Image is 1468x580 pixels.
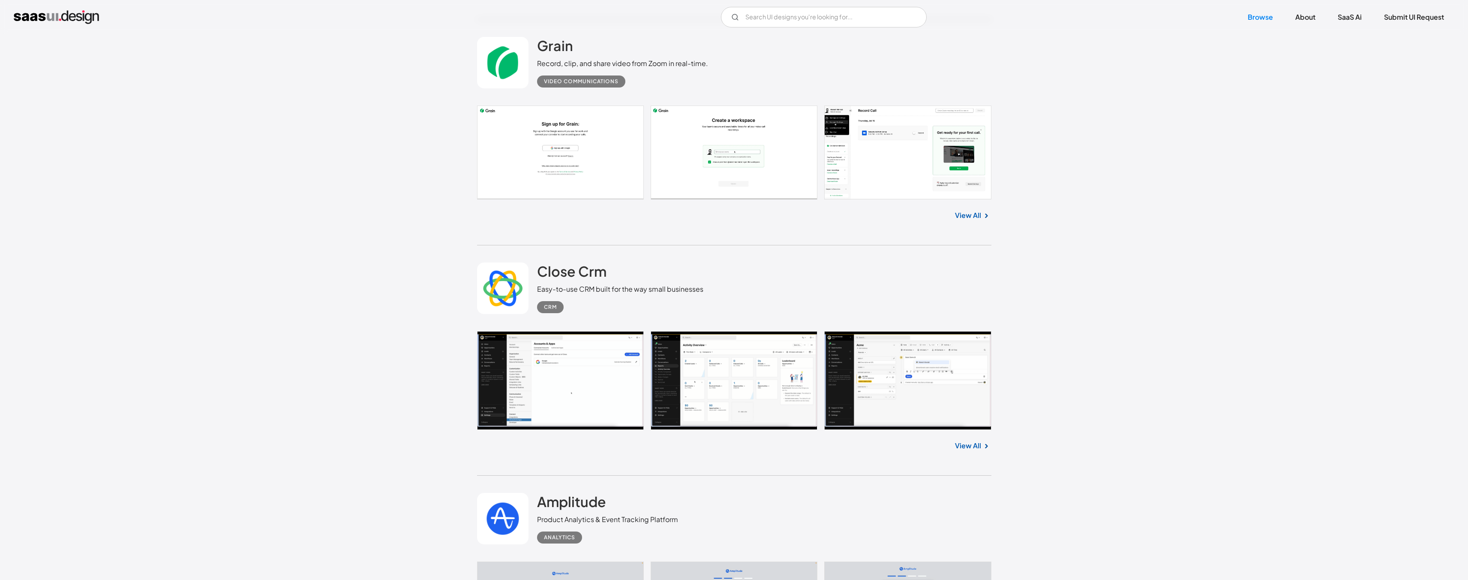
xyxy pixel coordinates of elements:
[537,284,703,294] div: Easy-to-use CRM built for the way small businesses
[721,7,927,27] form: Email Form
[544,76,618,87] div: Video Communications
[537,493,606,510] h2: Amplitude
[1237,8,1283,27] a: Browse
[537,37,573,58] a: Grain
[537,263,606,284] a: Close Crm
[544,302,557,312] div: CRM
[14,10,99,24] a: home
[1327,8,1372,27] a: SaaS Ai
[537,37,573,54] h2: Grain
[955,210,981,221] a: View All
[1285,8,1326,27] a: About
[544,532,575,543] div: Analytics
[721,7,927,27] input: Search UI designs you're looking for...
[955,441,981,451] a: View All
[1374,8,1454,27] a: Submit UI Request
[537,58,708,69] div: Record, clip, and share video from Zoom in real-time.
[537,263,606,280] h2: Close Crm
[537,514,678,525] div: Product Analytics & Event Tracking Platform
[537,493,606,514] a: Amplitude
